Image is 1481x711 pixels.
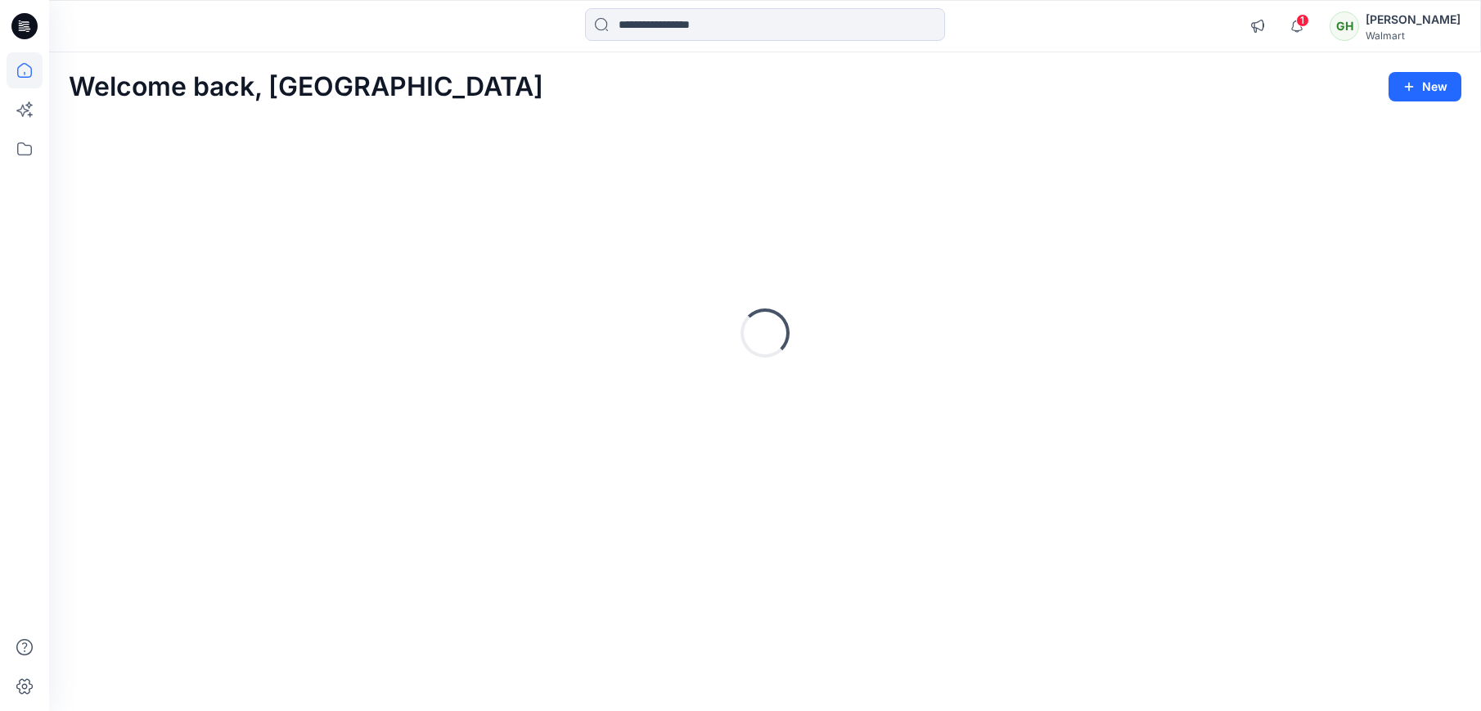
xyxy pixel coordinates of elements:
[1389,72,1461,101] button: New
[69,72,543,102] h2: Welcome back, [GEOGRAPHIC_DATA]
[1330,11,1359,41] div: GH
[1366,29,1461,42] div: Walmart
[1366,10,1461,29] div: [PERSON_NAME]
[1296,14,1309,27] span: 1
